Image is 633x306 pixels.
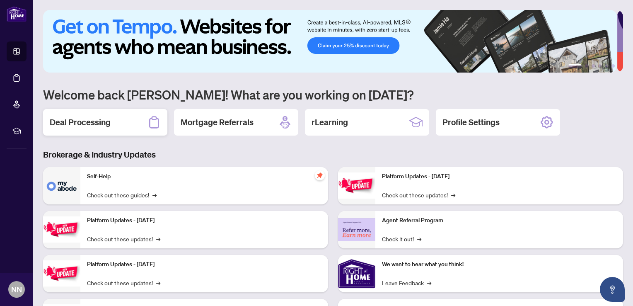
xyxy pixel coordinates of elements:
button: 4 [598,64,602,68]
a: Check it out!→ [382,234,421,243]
img: Platform Updates - September 16, 2025 [43,216,80,243]
img: Platform Updates - June 23, 2025 [338,172,375,199]
img: Slide 0 [43,10,617,73]
span: NN [11,284,22,295]
h2: Deal Processing [50,117,111,128]
span: → [451,190,455,199]
button: 5 [605,64,608,68]
span: → [156,278,160,287]
button: 3 [592,64,595,68]
span: → [156,234,160,243]
h3: Brokerage & Industry Updates [43,149,623,160]
img: logo [7,6,27,22]
p: We want to hear what you think! [382,260,616,269]
h1: Welcome back [PERSON_NAME]! What are you working on [DATE]? [43,87,623,102]
button: Open asap [600,277,625,302]
a: Check out these guides!→ [87,190,157,199]
a: Check out these updates!→ [87,278,160,287]
p: Self-Help [87,172,321,181]
h2: Profile Settings [442,117,500,128]
span: pushpin [315,170,325,180]
p: Agent Referral Program [382,216,616,225]
a: Leave Feedback→ [382,278,431,287]
img: Self-Help [43,167,80,204]
h2: rLearning [312,117,348,128]
img: Platform Updates - July 21, 2025 [43,260,80,287]
p: Platform Updates - [DATE] [382,172,616,181]
p: Platform Updates - [DATE] [87,216,321,225]
img: We want to hear what you think! [338,255,375,292]
h2: Mortgage Referrals [181,117,254,128]
a: Check out these updates!→ [382,190,455,199]
button: 2 [585,64,588,68]
img: Agent Referral Program [338,218,375,241]
span: → [152,190,157,199]
p: Platform Updates - [DATE] [87,260,321,269]
a: Check out these updates!→ [87,234,160,243]
span: → [417,234,421,243]
button: 6 [611,64,615,68]
button: 1 [568,64,582,68]
span: → [427,278,431,287]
